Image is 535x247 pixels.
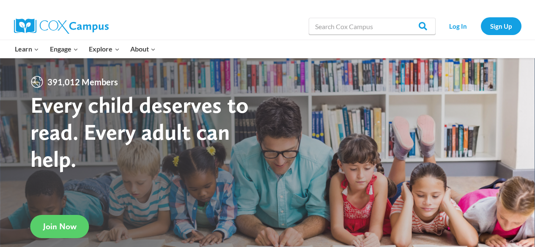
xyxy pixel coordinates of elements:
a: Join Now [30,214,89,238]
img: Cox Campus [14,19,109,34]
span: 391,012 Members [44,75,121,89]
input: Search Cox Campus [309,18,436,35]
nav: Primary Navigation [10,40,161,58]
strong: Every child deserves to read. Every adult can help. [30,91,249,172]
span: About [130,43,156,54]
span: Engage [50,43,78,54]
span: Learn [15,43,39,54]
a: Sign Up [481,17,521,35]
nav: Secondary Navigation [440,17,521,35]
a: Log In [440,17,477,35]
span: Join Now [43,221,77,231]
span: Explore [89,43,119,54]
